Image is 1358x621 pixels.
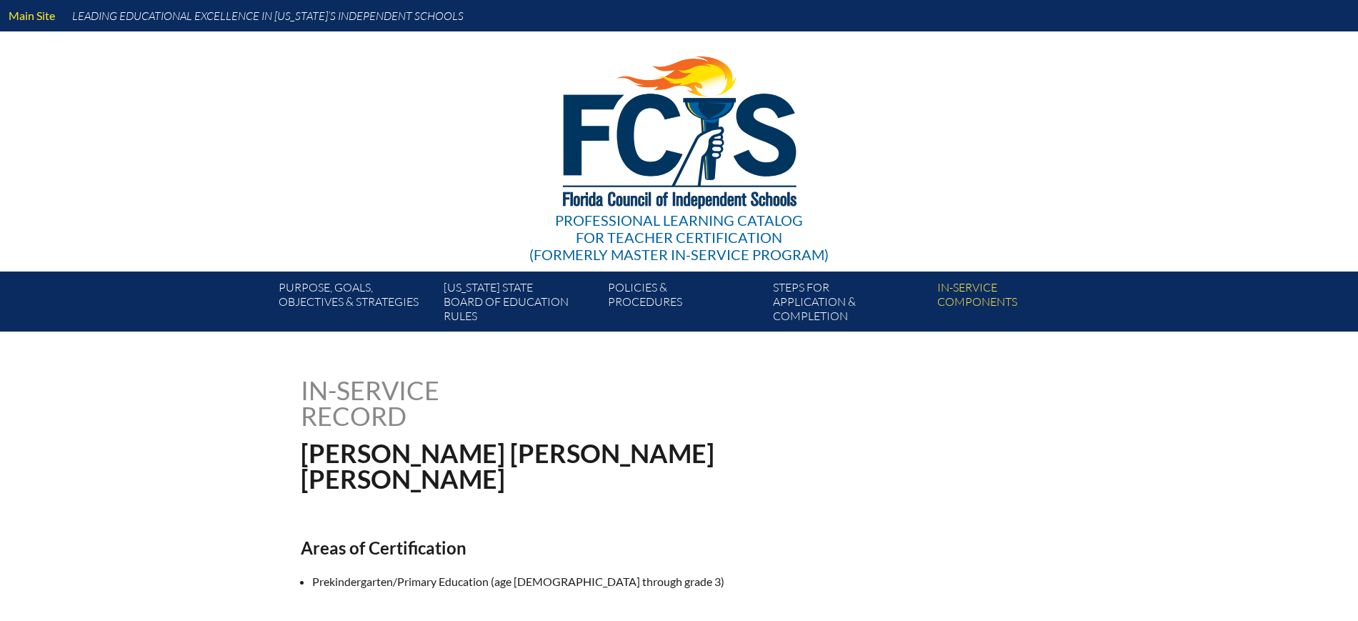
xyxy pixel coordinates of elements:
[3,6,61,25] a: Main Site
[524,29,834,266] a: Professional Learning Catalog for Teacher Certification(formerly Master In-service Program)
[273,277,437,332] a: Purpose, goals,objectives & strategies
[312,572,815,591] li: Prekindergarten/Primary Education (age [DEMOGRAPHIC_DATA] through grade 3)
[531,31,827,227] img: FCISlogo221.eps
[301,537,804,558] h2: Areas of Certification
[301,440,770,492] h1: [PERSON_NAME] [PERSON_NAME] [PERSON_NAME]
[438,277,602,332] a: [US_STATE] StateBoard of Education rules
[602,277,767,332] a: Policies &Procedures
[767,277,932,332] a: Steps forapplication & completion
[576,229,782,246] span: for Teacher Certification
[301,377,589,429] h1: In-service record
[529,212,829,263] div: Professional Learning Catalog (formerly Master In-service Program)
[932,277,1096,332] a: In-servicecomponents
